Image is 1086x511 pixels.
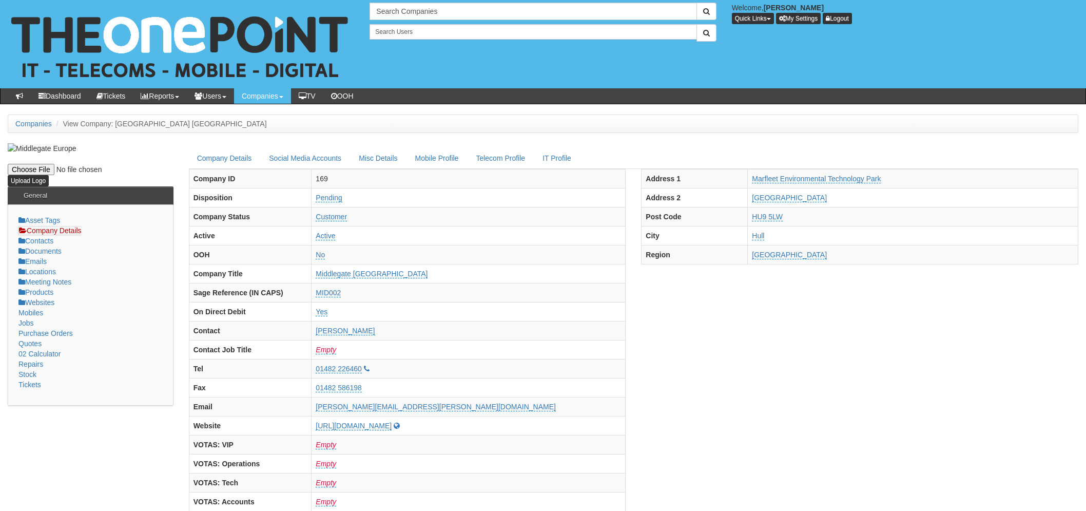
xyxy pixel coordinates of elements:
a: Hull [752,232,764,240]
th: City [642,226,748,245]
a: 02 Calculator [18,350,61,358]
th: VOTAS: Tech [189,474,312,493]
a: Tickets [18,381,41,389]
a: OOH [323,88,361,104]
button: Quick Links [732,13,774,24]
td: 169 [312,169,626,188]
th: Active [189,226,312,245]
th: VOTAS: VIP [189,436,312,455]
a: MID002 [316,289,341,297]
input: Upload Logo [8,175,49,186]
a: Companies [15,120,52,128]
a: [GEOGRAPHIC_DATA] [752,194,827,202]
a: Asset Tags [18,216,60,224]
a: 01482 226460 [316,365,362,373]
a: Contacts [18,237,53,245]
input: Search Companies [370,3,696,20]
a: Emails [18,257,47,266]
th: Address 2 [642,188,748,207]
a: Customer [316,213,347,221]
th: Contact Job Title [189,340,312,359]
a: HU9 5LW [752,213,783,221]
th: Sage Reference (IN CAPS) [189,283,312,302]
th: VOTAS: Operations [189,455,312,474]
a: Stock [18,370,36,378]
a: Quotes [18,339,42,348]
a: Empty [316,441,336,449]
a: TV [291,88,323,104]
a: Social Media Accounts [261,147,350,169]
b: [PERSON_NAME] [764,4,824,12]
a: Repairs [18,360,43,368]
th: Company Title [189,264,312,283]
input: Search Users [370,24,696,40]
a: Documents [18,247,62,255]
a: Meeting Notes [18,278,71,286]
a: Users [187,88,234,104]
a: Marfleet Environmental Technology Park [752,175,881,183]
th: Fax [189,378,312,398]
li: View Company: [GEOGRAPHIC_DATA] [GEOGRAPHIC_DATA] [54,119,267,129]
img: Middlegate Europe [8,143,76,154]
th: Disposition [189,188,312,207]
a: Empty [316,479,336,487]
th: Post Code [642,207,748,226]
a: Dashboard [31,88,89,104]
th: Address 1 [642,169,748,188]
a: Purchase Orders [18,329,73,337]
th: Region [642,245,748,264]
a: Pending [316,194,342,202]
a: [GEOGRAPHIC_DATA] [752,251,827,259]
th: Email [189,398,312,417]
h3: General [18,187,52,204]
a: 01482 586198 [316,384,362,392]
div: Welcome, [724,3,1086,24]
th: Company ID [189,169,312,188]
a: Empty [316,498,336,506]
th: Contact [189,321,312,340]
a: Logout [823,13,852,24]
th: On Direct Debit [189,302,312,321]
a: [PERSON_NAME][EMAIL_ADDRESS][PERSON_NAME][DOMAIN_NAME] [316,403,556,411]
a: Reports [133,88,187,104]
a: My Settings [776,13,821,24]
a: Telecom Profile [468,147,533,169]
a: [PERSON_NAME] [316,327,375,335]
a: Mobile Profile [407,147,467,169]
a: Misc Details [351,147,405,169]
a: Empty [316,346,336,354]
th: Company Status [189,207,312,226]
a: Empty [316,460,336,468]
a: Locations [18,268,56,276]
th: Tel [189,359,312,378]
a: Yes [316,308,327,316]
a: Active [316,232,335,240]
a: Companies [234,88,291,104]
th: Website [189,417,312,436]
a: Company Details [189,147,260,169]
a: Middlegate [GEOGRAPHIC_DATA] [316,270,428,278]
th: OOH [189,245,312,264]
a: Mobiles [18,309,43,317]
a: Company Details [18,226,82,235]
a: Jobs [18,319,34,327]
a: [URL][DOMAIN_NAME] [316,422,392,430]
a: IT Profile [534,147,579,169]
a: No [316,251,325,259]
a: Products [18,288,53,296]
a: Tickets [89,88,133,104]
a: Websites [18,298,54,307]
